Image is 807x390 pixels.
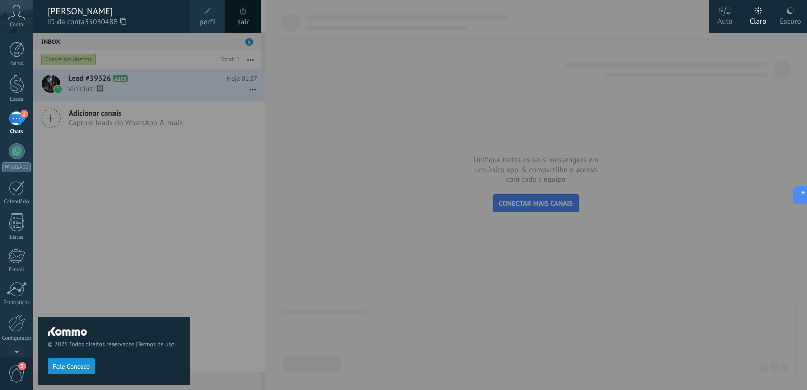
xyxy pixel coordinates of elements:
[2,267,31,273] div: E-mail
[137,341,174,348] a: Termos de uso
[2,162,31,172] div: WhatsApp
[48,6,180,17] div: [PERSON_NAME]
[750,7,767,33] div: Claro
[2,129,31,135] div: Chats
[718,7,733,33] div: Auto
[18,362,26,370] span: 3
[48,341,180,348] span: © 2025 Todos direitos reservados |
[780,7,801,33] div: Escuro
[2,234,31,241] div: Listas
[2,199,31,205] div: Calendário
[48,17,180,28] span: ID da conta
[2,335,31,342] div: Configurações
[53,363,90,370] span: Fale Conosco
[2,96,31,103] div: Leads
[48,358,95,374] button: Fale Conosco
[10,22,23,28] span: Conta
[238,17,249,28] a: sair
[2,300,31,306] div: Estatísticas
[2,60,31,67] div: Painel
[85,17,126,28] span: 35030488
[20,110,28,118] span: 1
[48,362,95,370] a: Fale Conosco
[199,17,216,28] span: perfil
